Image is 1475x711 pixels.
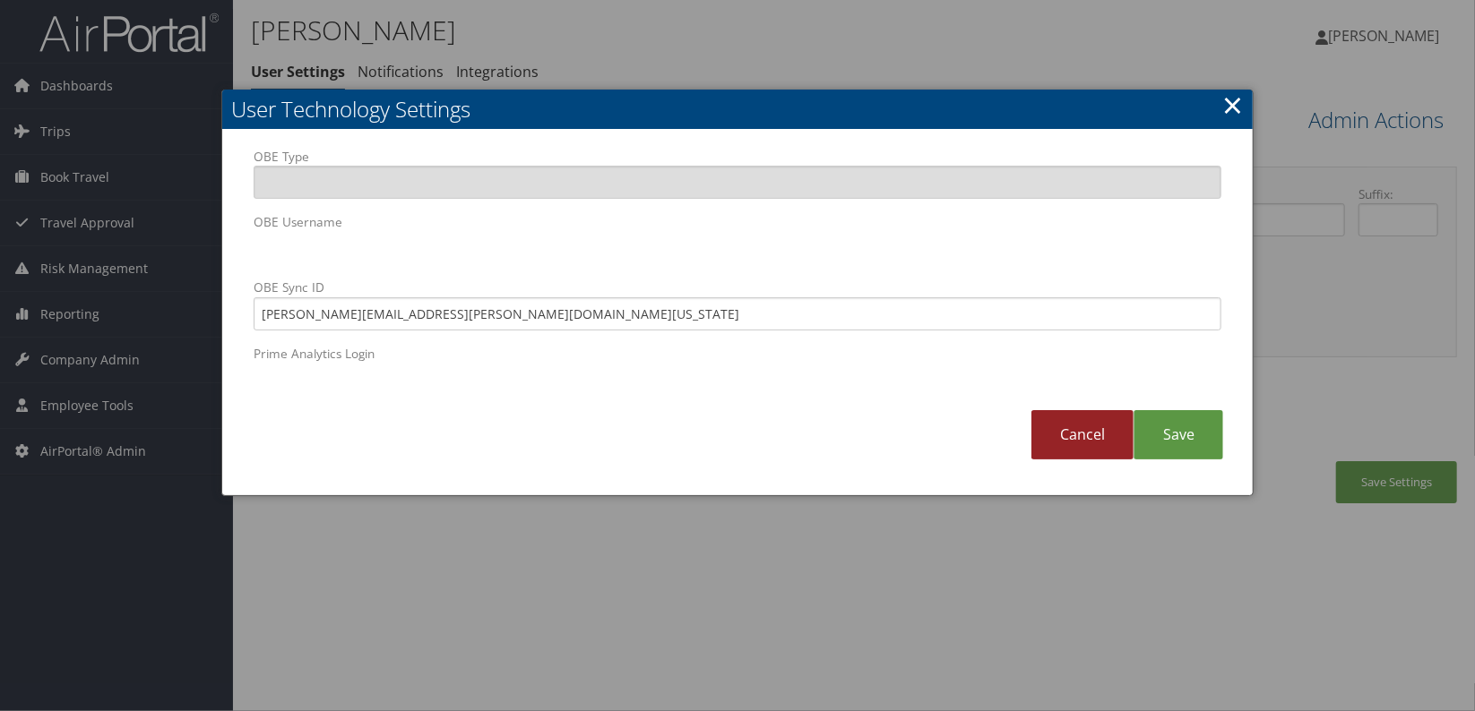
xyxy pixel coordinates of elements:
[1222,87,1243,123] a: Close
[254,278,1221,330] label: OBE Sync ID
[1031,410,1134,459] a: Cancel
[254,166,1221,199] input: OBE Type
[254,213,1221,264] label: OBE Username
[254,148,1221,199] label: OBE Type
[222,90,1253,129] h2: User Technology Settings
[254,297,1221,330] input: OBE Sync ID
[254,345,1221,396] label: Prime Analytics Login
[1134,410,1223,459] a: Save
